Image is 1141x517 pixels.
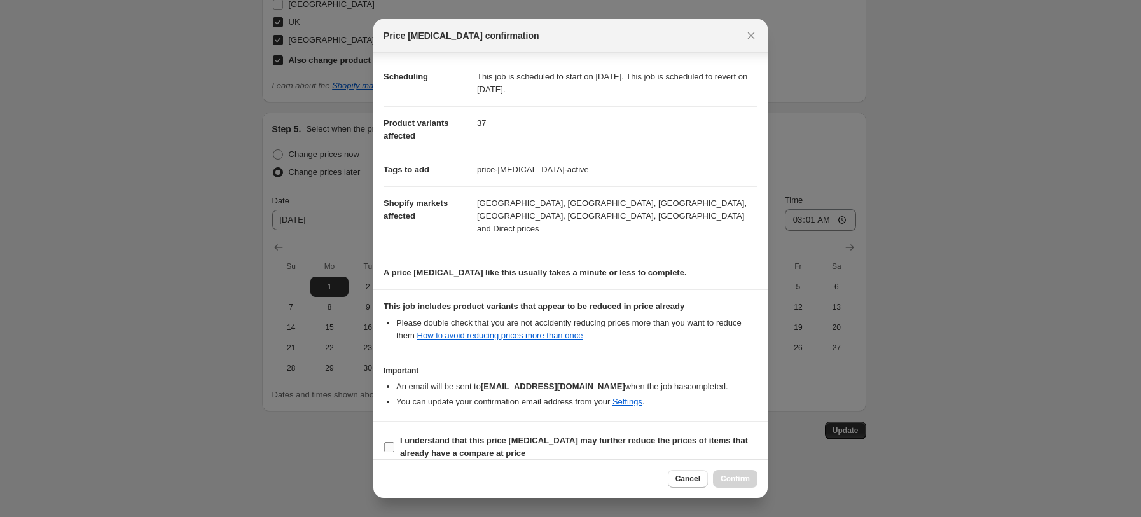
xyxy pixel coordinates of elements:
button: Close [742,27,760,45]
dd: 37 [477,106,757,140]
li: Please double check that you are not accidently reducing prices more than you want to reduce them [396,317,757,342]
li: An email will be sent to when the job has completed . [396,380,757,393]
span: Scheduling [384,72,428,81]
b: [EMAIL_ADDRESS][DOMAIN_NAME] [481,382,625,391]
span: Shopify markets affected [384,198,448,221]
span: Product variants affected [384,118,449,141]
dd: [GEOGRAPHIC_DATA], [GEOGRAPHIC_DATA], [GEOGRAPHIC_DATA], [GEOGRAPHIC_DATA], [GEOGRAPHIC_DATA], [G... [477,186,757,245]
b: This job includes product variants that appear to be reduced in price already [384,301,684,311]
button: Cancel [668,470,708,488]
span: Cancel [675,474,700,484]
span: Tags to add [384,165,429,174]
h3: Important [384,366,757,376]
span: Price [MEDICAL_DATA] confirmation [384,29,539,42]
a: How to avoid reducing prices more than once [417,331,583,340]
b: A price [MEDICAL_DATA] like this usually takes a minute or less to complete. [384,268,687,277]
a: Settings [612,397,642,406]
b: I understand that this price [MEDICAL_DATA] may further reduce the prices of items that already h... [400,436,748,458]
li: You can update your confirmation email address from your . [396,396,757,408]
dd: price-[MEDICAL_DATA]-active [477,153,757,186]
dd: This job is scheduled to start on [DATE]. This job is scheduled to revert on [DATE]. [477,60,757,106]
